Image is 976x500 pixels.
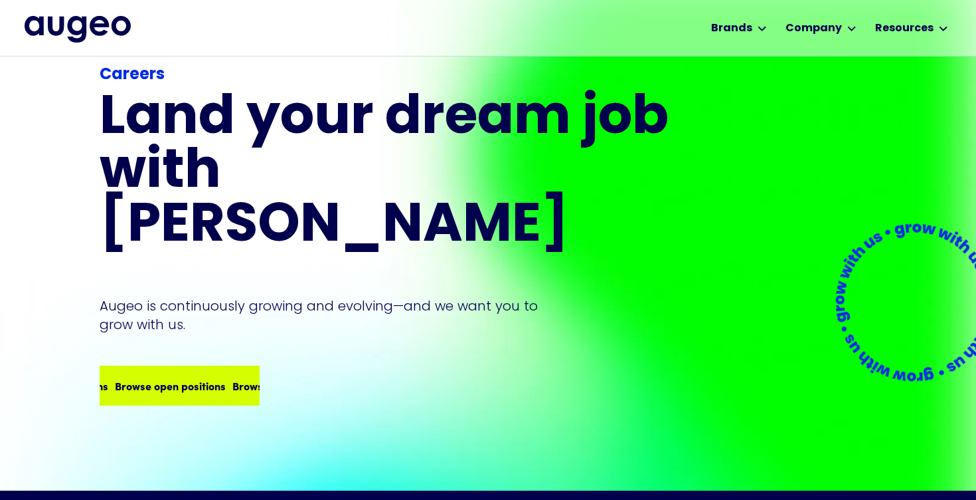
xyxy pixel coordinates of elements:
[100,67,165,83] strong: Careers
[25,16,131,43] a: home
[711,21,752,37] div: Brands
[100,92,673,254] h1: Land your dream job﻿ with [PERSON_NAME]
[100,297,556,334] p: Augeo is continuously growing and evolving—and we want you to grow with us.
[785,21,842,37] div: Company
[25,16,131,43] img: Augeo's full logo in midnight blue.
[875,21,934,37] div: Resources
[94,378,204,394] div: Browse open positions
[100,366,260,406] a: Browse open positionsBrowse open positions
[211,378,322,394] div: Browse open positions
